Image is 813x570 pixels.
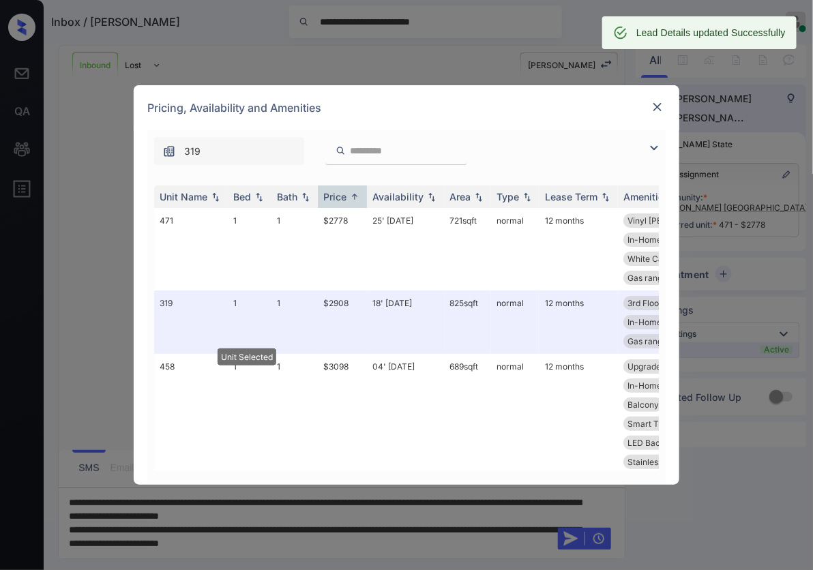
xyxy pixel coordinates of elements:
[539,354,618,475] td: 12 months
[372,191,424,202] div: Availability
[627,298,662,308] span: 3rd Floor
[228,290,271,354] td: 1
[623,191,669,202] div: Amenities
[367,290,444,354] td: 18' [DATE]
[651,100,664,114] img: close
[491,354,539,475] td: normal
[271,208,318,290] td: 1
[539,208,618,290] td: 12 months
[627,400,659,410] span: Balcony
[318,208,367,290] td: $2778
[627,361,681,372] span: Upgrades: 1x1
[627,457,690,467] span: Stainless Steel...
[367,208,444,290] td: 25' [DATE]
[491,208,539,290] td: normal
[425,192,439,202] img: sorting
[252,192,266,202] img: sorting
[472,192,486,202] img: sorting
[228,208,271,290] td: 1
[444,290,491,354] td: 825 sqft
[299,192,312,202] img: sorting
[627,254,686,264] span: White Cabinets
[636,20,786,45] div: Lead Details updated Successfully
[444,208,491,290] td: 721 sqft
[154,290,228,354] td: 319
[491,290,539,354] td: normal
[318,354,367,475] td: $3098
[323,191,346,202] div: Price
[277,191,297,202] div: Bath
[539,290,618,354] td: 12 months
[154,208,228,290] td: 471
[184,144,201,159] span: 319
[599,192,612,202] img: sorting
[520,192,534,202] img: sorting
[348,192,361,202] img: sorting
[627,235,701,245] span: In-Home Washer ...
[449,191,471,202] div: Area
[228,354,271,475] td: 1
[627,336,667,346] span: Gas range
[545,191,597,202] div: Lease Term
[497,191,519,202] div: Type
[627,380,701,391] span: In-Home Washer ...
[646,140,662,156] img: icon-zuma
[367,354,444,475] td: 04' [DATE]
[154,354,228,475] td: 458
[627,317,701,327] span: In-Home Washer ...
[162,145,176,158] img: icon-zuma
[627,215,721,226] span: Vinyl [PERSON_NAME]...
[233,191,251,202] div: Bed
[336,145,346,157] img: icon-zuma
[318,290,367,354] td: $2908
[627,273,667,283] span: Gas range
[160,191,207,202] div: Unit Name
[271,290,318,354] td: 1
[271,354,318,475] td: 1
[444,354,491,475] td: 689 sqft
[134,85,679,130] div: Pricing, Availability and Amenities
[209,192,222,202] img: sorting
[627,438,693,448] span: LED Back-lit Mi...
[627,419,702,429] span: Smart Thermosta...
